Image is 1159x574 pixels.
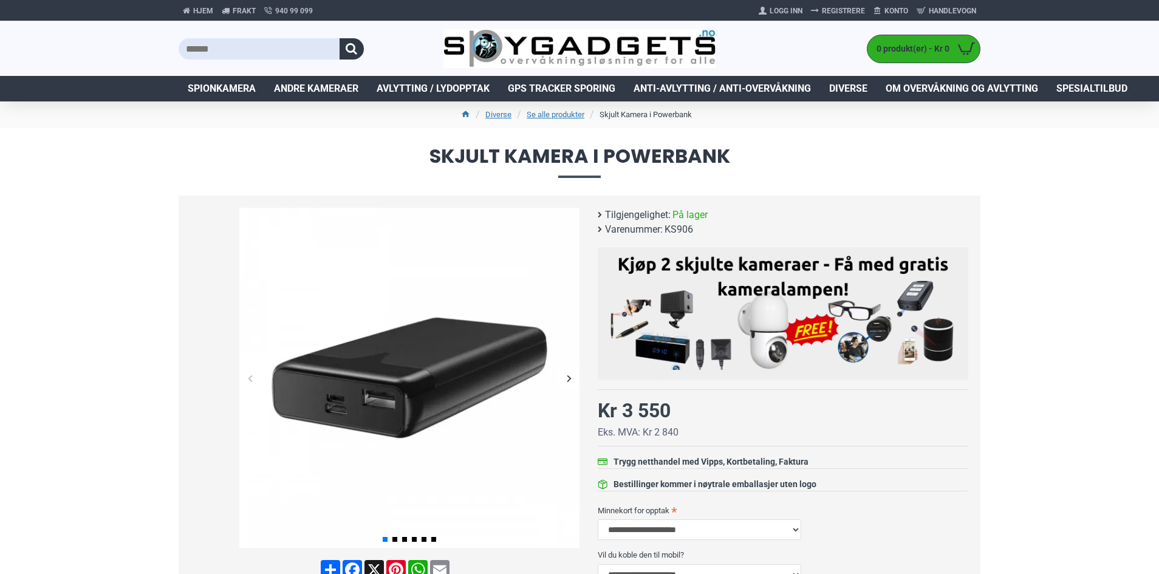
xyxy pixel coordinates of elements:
img: SpyGadgets.no [443,29,716,69]
a: Anti-avlytting / Anti-overvåkning [624,76,820,101]
div: Kr 3 550 [598,396,671,425]
span: Logg Inn [770,5,802,16]
a: Se alle produkter [527,109,584,121]
span: 0 produkt(er) - Kr 0 [867,43,952,55]
span: Konto [884,5,908,16]
span: Diverse [829,81,867,96]
span: Om overvåkning og avlytting [886,81,1038,96]
span: Handlevogn [929,5,976,16]
div: Next slide [558,367,579,389]
span: Registrere [822,5,865,16]
span: Go to slide 6 [431,537,436,542]
a: Diverse [820,76,877,101]
span: Go to slide 2 [392,537,397,542]
span: Go to slide 5 [422,537,426,542]
label: Minnekort for opptak [598,501,968,520]
div: Bestillinger kommer i nøytrale emballasjer uten logo [614,478,816,491]
span: Avlytting / Lydopptak [377,81,490,96]
span: På lager [672,208,708,222]
span: Andre kameraer [274,81,358,96]
a: Logg Inn [754,1,807,21]
a: Handlevogn [912,1,980,21]
span: Spionkamera [188,81,256,96]
span: Go to slide 1 [383,537,388,542]
span: Anti-avlytting / Anti-overvåkning [634,81,811,96]
a: GPS Tracker Sporing [499,76,624,101]
a: Diverse [485,109,511,121]
img: Kjøp 2 skjulte kameraer – Få med gratis kameralampe! [607,253,959,370]
span: Hjem [193,5,213,16]
a: Om overvåkning og avlytting [877,76,1047,101]
a: Spesialtilbud [1047,76,1137,101]
b: Tilgjengelighet: [605,208,671,222]
span: Spesialtilbud [1056,81,1127,96]
img: 4K Spionkamera i Powerbank - SpyGadgets.no [239,208,579,548]
div: Previous slide [239,367,261,389]
span: GPS Tracker Sporing [508,81,615,96]
span: Go to slide 3 [402,537,407,542]
span: Go to slide 4 [412,537,417,542]
a: 0 produkt(er) - Kr 0 [867,35,980,63]
span: Skjult Kamera i Powerbank [179,146,980,177]
a: Konto [869,1,912,21]
a: Avlytting / Lydopptak [368,76,499,101]
b: Varenummer: [605,222,663,237]
span: Frakt [233,5,256,16]
a: Spionkamera [179,76,265,101]
label: Vil du koble den til mobil? [598,545,968,564]
div: Trygg netthandel med Vipps, Kortbetaling, Faktura [614,456,809,468]
a: Andre kameraer [265,76,368,101]
span: KS906 [665,222,693,237]
span: 940 99 099 [275,5,313,16]
a: Registrere [807,1,869,21]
